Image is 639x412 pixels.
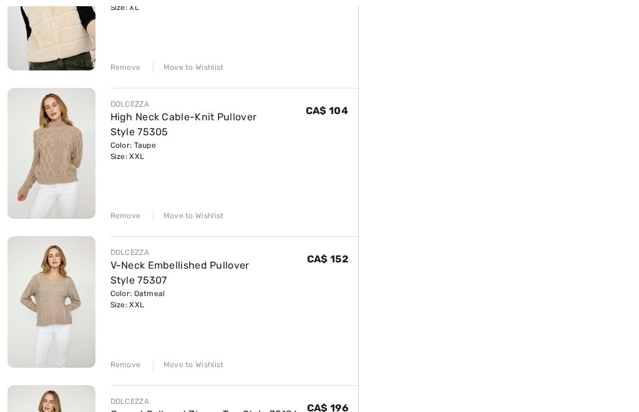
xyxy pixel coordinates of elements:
span: CA$ 152 [307,253,348,265]
img: High Neck Cable-Knit Pullover Style 75305 [7,88,95,219]
a: High Neck Cable-Knit Pullover Style 75305 [110,111,257,138]
div: Remove [110,62,141,73]
div: Move to Wishlist [153,359,224,370]
span: CA$ 104 [306,105,348,117]
div: Move to Wishlist [153,62,224,73]
div: Remove [110,210,141,221]
div: Move to Wishlist [153,210,224,221]
div: Color: Oatmeal Size: XXL [110,288,307,310]
div: Remove [110,359,141,370]
div: DOLCEZZA [110,98,306,110]
div: DOLCEZZA [110,247,307,258]
a: V-Neck Embellished Pullover Style 75307 [110,259,250,286]
div: Color: Taupe Size: XXL [110,140,306,162]
div: DOLCEZZA [110,396,298,407]
img: V-Neck Embellished Pullover Style 75307 [7,236,95,368]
